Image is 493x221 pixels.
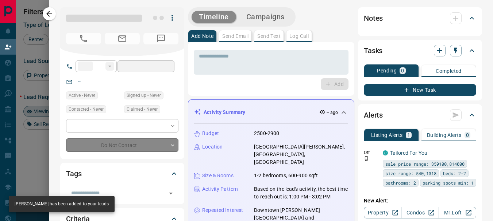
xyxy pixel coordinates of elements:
[364,9,476,27] div: Notes
[443,170,466,177] span: beds: 2-2
[127,106,158,113] span: Claimed - Never
[385,179,416,186] span: bathrooms: 2
[66,168,81,179] h2: Tags
[191,33,213,39] p: Add Note
[78,79,81,84] a: --
[66,33,101,44] span: No Number
[466,133,469,138] p: 0
[239,11,292,23] button: Campaigns
[143,33,178,44] span: No Number
[377,68,397,73] p: Pending
[390,150,427,156] a: Tailored For You
[194,106,348,119] div: Activity Summary-- ago
[364,156,369,161] svg: Push Notification Only
[364,84,476,96] button: New Task
[327,109,338,116] p: -- ago
[202,185,238,193] p: Activity Pattern
[192,11,236,23] button: Timeline
[166,188,176,198] button: Open
[364,149,378,156] p: Off
[427,133,462,138] p: Building Alerts
[105,33,140,44] span: No Email
[254,130,279,137] p: 2500-2900
[385,160,465,167] span: sale price range: 359100,814000
[202,172,234,179] p: Size & Rooms
[69,106,104,113] span: Contacted - Never
[383,150,388,155] div: condos.ca
[364,197,476,205] p: New Alert:
[364,12,383,24] h2: Notes
[127,92,161,99] span: Signed up - Never
[15,198,109,210] div: [PERSON_NAME] has been added to your leads
[385,170,436,177] span: size range: 540,1318
[204,108,245,116] p: Activity Summary
[364,45,382,56] h2: Tasks
[202,143,223,151] p: Location
[401,68,404,73] p: 0
[66,138,178,152] div: Do Not Contact
[66,165,178,182] div: Tags
[407,133,410,138] p: 1
[202,130,219,137] p: Budget
[202,206,243,214] p: Repeated Interest
[364,109,383,121] h2: Alerts
[401,207,439,218] a: Condos
[69,92,95,99] span: Active - Never
[254,143,348,166] p: [GEOGRAPHIC_DATA][PERSON_NAME], [GEOGRAPHIC_DATA], [GEOGRAPHIC_DATA]
[439,207,476,218] a: Mr.Loft
[254,185,348,201] p: Based on the lead's activity, the best time to reach out is: 1:00 PM - 3:02 PM
[254,172,318,179] p: 1-2 bedrooms, 600-900 sqft
[423,179,474,186] span: parking spots min: 1
[436,68,462,74] p: Completed
[364,207,401,218] a: Property
[364,42,476,59] div: Tasks
[371,133,403,138] p: Listing Alerts
[364,106,476,124] div: Alerts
